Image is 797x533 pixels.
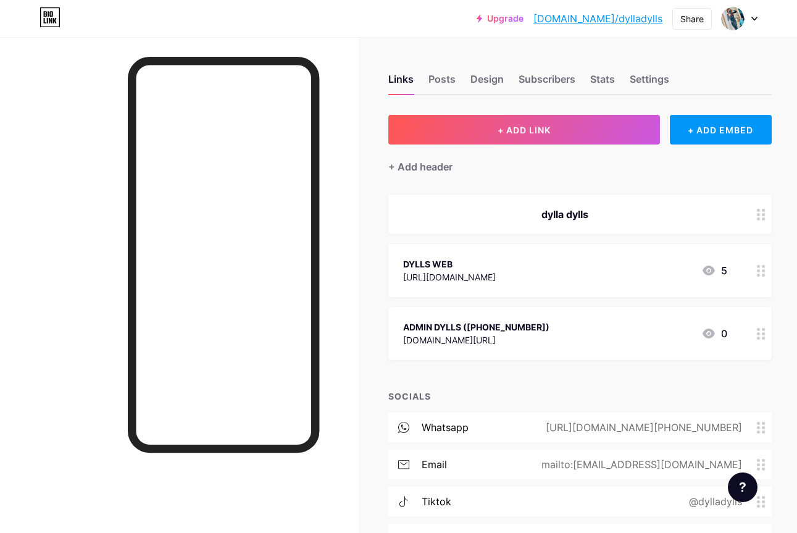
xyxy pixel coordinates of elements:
div: [URL][DOMAIN_NAME][PHONE_NUMBER] [526,420,757,435]
div: Posts [428,72,456,94]
div: Links [388,72,414,94]
div: Stats [590,72,615,94]
div: mailto:[EMAIL_ADDRESS][DOMAIN_NAME] [522,457,757,472]
span: + ADD LINK [498,125,551,135]
button: + ADD LINK [388,115,660,145]
div: 5 [701,263,727,278]
img: dylladylls [721,7,745,30]
div: ADMIN DYLLS ([PHONE_NUMBER]) [403,321,549,334]
div: 0 [701,326,727,341]
div: Settings [630,72,669,94]
a: Upgrade [477,14,524,23]
div: [URL][DOMAIN_NAME] [403,271,496,283]
div: whatsapp [422,420,469,435]
div: dylla dylls [403,207,727,222]
a: [DOMAIN_NAME]/dylladylls [533,11,662,26]
div: SOCIALS [388,390,772,403]
div: + Add header [388,159,453,174]
div: Design [470,72,504,94]
div: tiktok [422,494,451,509]
div: email [422,457,447,472]
div: DYLLS WEB [403,258,496,271]
div: Share [680,12,704,25]
div: [DOMAIN_NAME][URL] [403,334,549,346]
div: + ADD EMBED [670,115,772,145]
div: Subscribers [519,72,575,94]
div: @dylladylls [669,494,757,509]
